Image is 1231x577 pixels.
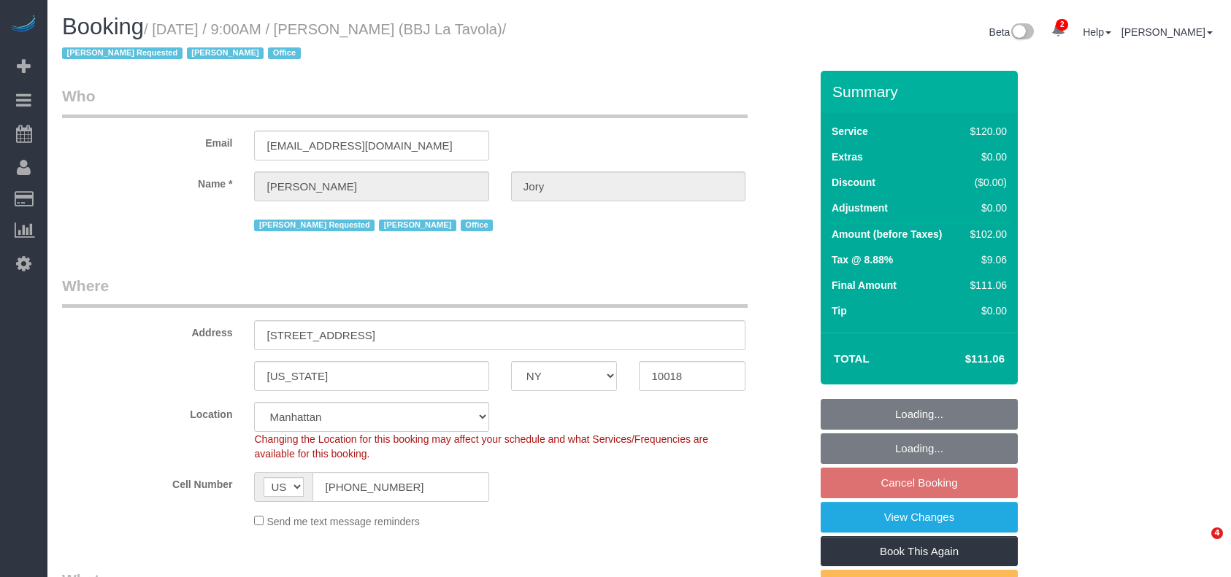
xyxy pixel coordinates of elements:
a: 2 [1044,15,1073,47]
span: Office [461,220,493,231]
a: Help [1083,26,1111,38]
a: [PERSON_NAME] [1121,26,1213,38]
span: [PERSON_NAME] Requested [254,220,375,231]
span: 2 [1056,19,1068,31]
label: Discount [832,175,875,190]
span: Office [268,47,300,59]
label: Final Amount [832,278,897,293]
span: 4 [1211,527,1223,539]
label: Adjustment [832,201,888,215]
span: [PERSON_NAME] Requested [62,47,183,59]
strong: Total [834,352,870,365]
input: Cell Number [312,472,488,502]
iframe: Intercom live chat [1181,527,1216,562]
div: $102.00 [965,227,1007,241]
div: ($0.00) [965,175,1007,190]
div: $0.00 [965,150,1007,164]
label: Email [51,131,243,150]
h4: $111.06 [921,353,1005,365]
div: $0.00 [965,201,1007,215]
label: Name * [51,171,243,191]
small: / [DATE] / 9:00AM / [PERSON_NAME] (BBJ La Tavola) [62,21,506,62]
span: Changing the Location for this booking may affect your schedule and what Services/Frequencies are... [254,433,708,460]
a: Book This Again [821,536,1018,567]
input: Email [254,131,488,160]
label: Service [832,124,868,139]
h3: Summary [832,83,1011,100]
label: Extras [832,150,863,164]
div: $0.00 [965,303,1007,318]
div: $9.06 [965,252,1007,267]
input: First Name [254,171,488,201]
label: Tax @ 8.88% [832,252,893,267]
label: Tip [832,303,847,318]
label: Location [51,402,243,422]
input: Zip Code [639,361,745,391]
div: $120.00 [965,124,1007,139]
input: City [254,361,488,391]
div: $111.06 [965,278,1007,293]
a: View Changes [821,502,1018,533]
span: [PERSON_NAME] [187,47,264,59]
span: Booking [62,14,144,39]
span: [PERSON_NAME] [379,220,456,231]
img: New interface [1010,23,1034,42]
img: Automaid Logo [9,15,38,35]
label: Cell Number [51,472,243,492]
label: Amount (before Taxes) [832,227,942,241]
input: Last Name [511,171,745,201]
legend: Where [62,275,748,308]
span: Send me text message reminders [266,516,419,527]
label: Address [51,320,243,340]
a: Beta [989,26,1035,38]
legend: Who [62,85,748,118]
